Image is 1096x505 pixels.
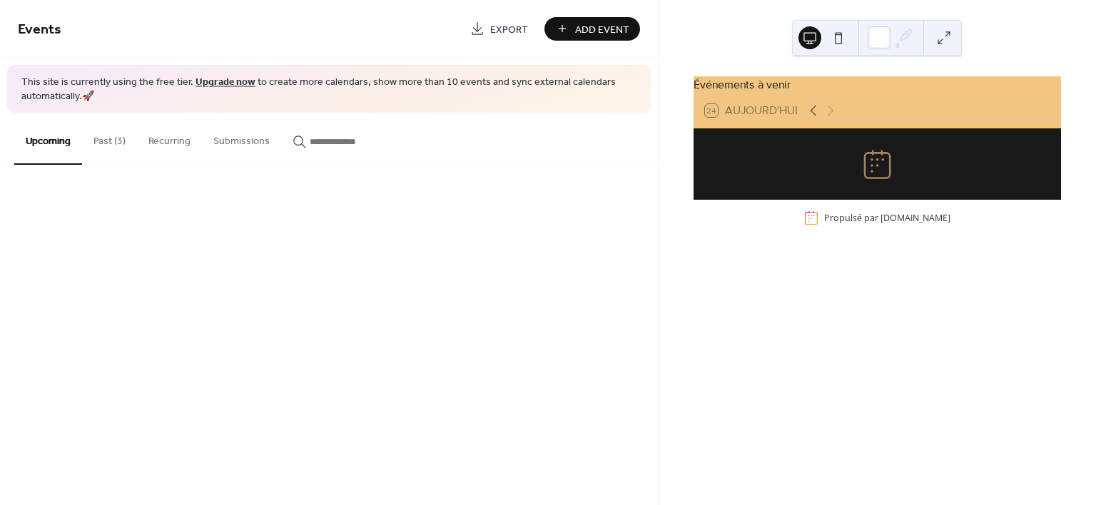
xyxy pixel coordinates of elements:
a: Upgrade now [196,73,255,92]
button: Recurring [137,113,202,163]
button: Add Event [544,17,640,41]
span: This site is currently using the free tier. to create more calendars, show more than 10 events an... [21,76,636,103]
button: Upcoming [14,113,82,165]
div: Événements à venir [694,76,1061,93]
div: Propulsé par [824,212,950,224]
span: Add Event [575,22,629,37]
button: Past (3) [82,113,137,163]
span: Events [18,16,61,44]
button: Submissions [202,113,281,163]
span: Export [490,22,528,37]
a: [DOMAIN_NAME] [881,212,950,224]
a: Export [460,17,539,41]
